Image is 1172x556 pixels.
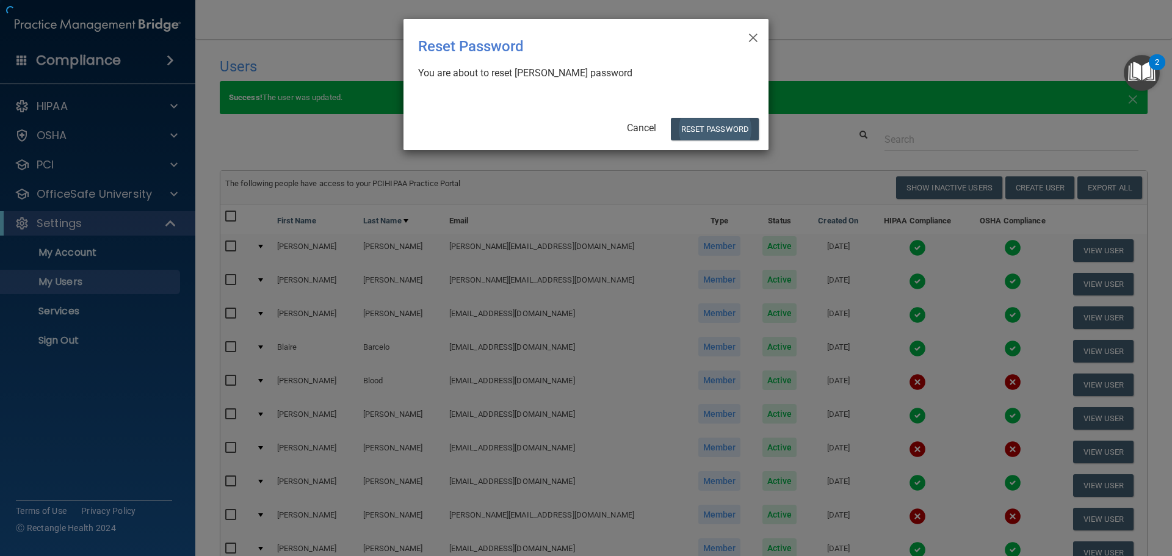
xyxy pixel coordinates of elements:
button: Open Resource Center, 2 new notifications [1124,55,1160,91]
div: You are about to reset [PERSON_NAME] password [418,67,744,80]
a: Cancel [627,122,656,134]
span: × [748,24,759,48]
div: 2 [1155,62,1159,78]
div: Reset Password [418,29,704,64]
button: Reset Password [671,118,759,140]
